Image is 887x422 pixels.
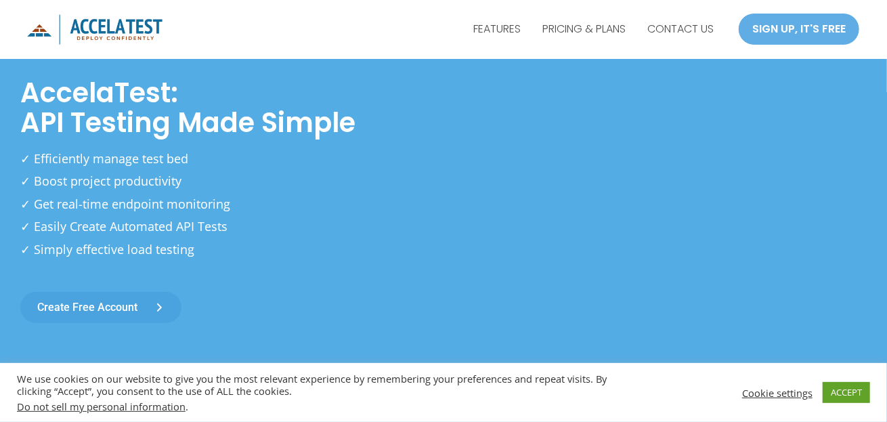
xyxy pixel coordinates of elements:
a: AccelaTest [27,21,163,36]
a: Cookie settings [742,387,813,399]
div: We use cookies on our website to give you the most relevant experience by remembering your prefer... [17,373,614,413]
a: PRICING & PLANS [532,12,636,46]
a: SIGN UP, IT'S FREE [738,13,860,45]
a: ACCEPT [823,382,870,403]
iframe: AccelaTest Explained in 2 Minutes [443,79,880,324]
div: . [17,400,614,413]
span: Create free account [37,302,137,313]
img: icon [27,14,163,45]
a: FEATURES [462,12,532,46]
p: ✓ Efficiently manage test bed ✓ Boost project productivity ✓ Get real-time endpoint monitoring ✓ ... [20,148,322,261]
a: Create free account [20,292,181,323]
a: Do not sell my personal information [17,400,186,413]
nav: Site Navigation [462,12,724,46]
h1: AccelaTest: API Testing Made Simple [20,78,430,138]
a: CONTACT US [636,12,724,46]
